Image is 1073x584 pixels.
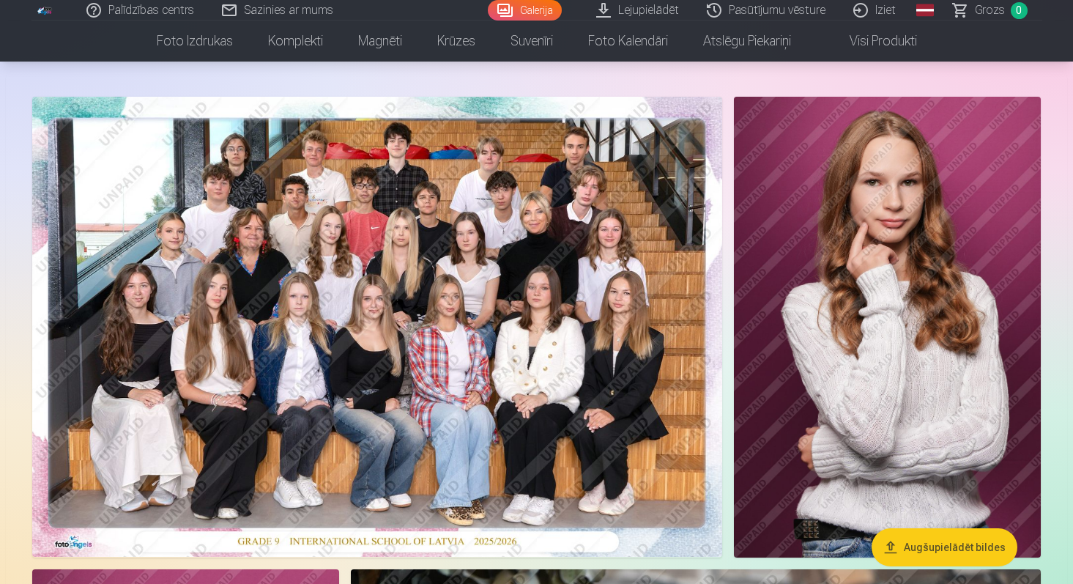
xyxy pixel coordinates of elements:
a: Magnēti [341,21,420,62]
a: Krūzes [420,21,493,62]
span: 0 [1011,2,1028,19]
a: Visi produkti [809,21,935,62]
button: Augšupielādēt bildes [872,528,1017,566]
a: Komplekti [250,21,341,62]
a: Atslēgu piekariņi [686,21,809,62]
a: Suvenīri [493,21,571,62]
img: /fa1 [37,6,53,15]
a: Foto izdrukas [139,21,250,62]
a: Foto kalendāri [571,21,686,62]
span: Grozs [975,1,1005,19]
